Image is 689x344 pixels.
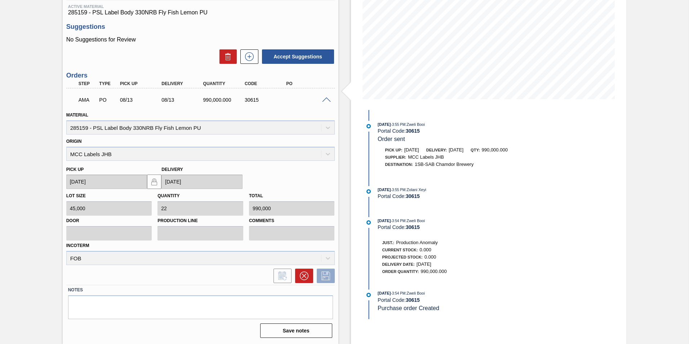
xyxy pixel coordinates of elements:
[216,49,237,64] div: Delete Suggestions
[66,139,82,144] label: Origin
[66,175,147,189] input: mm/dd/yyyy
[237,49,258,64] div: New suggestion
[161,167,183,172] label: Delivery
[66,193,86,198] label: Lot size
[201,97,248,103] div: 990,000.000
[378,188,391,192] span: [DATE]
[378,291,391,295] span: [DATE]
[313,269,335,283] div: Save Order
[385,155,406,159] span: Supplier:
[66,243,89,248] label: Incoterm
[378,122,391,127] span: [DATE]
[270,269,292,283] div: Inform order change
[66,72,335,79] h3: Orders
[292,269,313,283] div: Cancel Order
[150,177,159,186] img: locked
[77,81,98,86] div: Step
[382,262,415,266] span: Delivery Date:
[382,248,418,252] span: Current Stock:
[405,122,425,127] span: : Zweli Booi
[405,188,426,192] span: : Zolani Xeyi
[249,216,335,226] label: Comments
[66,113,88,118] label: Material
[406,193,420,199] strong: 30615
[378,297,549,303] div: Portal Code:
[382,255,423,259] span: Projected Stock:
[419,247,431,252] span: 0.000
[157,193,179,198] label: Quantity
[66,36,335,43] p: No Suggestions for Review
[426,148,447,152] span: Delivery:
[385,148,403,152] span: Pick up:
[391,188,406,192] span: - 3:55 PM
[66,23,335,31] h3: Suggestions
[160,81,206,86] div: Delivery
[366,189,371,194] img: atual
[396,240,438,245] span: Production Anomaly
[260,323,332,338] button: Save notes
[417,261,431,267] span: [DATE]
[118,97,165,103] div: 08/13/2025
[382,269,419,274] span: Order Quantity:
[391,123,406,127] span: - 3:55 PM
[68,285,333,295] label: Notes
[404,147,419,153] span: [DATE]
[391,219,406,223] span: - 3:54 PM
[415,162,474,167] span: 1SB-SAB Chamdor Brewery
[408,154,444,160] span: MCC Labels JHB
[157,216,243,226] label: Production Line
[405,219,425,223] span: : Zweli Booi
[243,97,289,103] div: 30615
[258,49,335,65] div: Accept Suggestions
[66,216,152,226] label: Door
[405,291,425,295] span: : Zweli Booi
[161,175,243,189] input: mm/dd/yyyy
[366,293,371,297] img: atual
[385,162,413,167] span: Destination:
[378,193,549,199] div: Portal Code:
[118,81,165,86] div: Pick up
[421,269,446,274] span: 990,000.000
[482,147,508,153] span: 990,000.000
[406,128,420,134] strong: 30615
[262,49,334,64] button: Accept Suggestions
[391,291,406,295] span: - 3:54 PM
[378,219,391,223] span: [DATE]
[378,305,439,311] span: Purchase order Created
[97,97,119,103] div: Purchase order
[471,148,480,152] span: Qty:
[66,167,84,172] label: Pick up
[378,136,405,142] span: Order sent
[366,220,371,225] img: atual
[406,224,420,230] strong: 30615
[249,193,263,198] label: Total
[77,92,98,108] div: Awaiting Manager Approval
[160,97,206,103] div: 08/13/2025
[97,81,119,86] div: Type
[68,4,333,9] span: Active Material
[79,97,97,103] p: AMA
[68,9,333,16] span: 285159 - PSL Label Body 330NRB Fly Fish Lemon PU
[449,147,463,153] span: [DATE]
[147,175,161,189] button: locked
[424,254,436,260] span: 0.000
[201,81,248,86] div: Quantity
[378,224,549,230] div: Portal Code:
[382,241,395,245] span: Just.:
[243,81,289,86] div: Code
[378,128,549,134] div: Portal Code:
[284,81,331,86] div: PO
[366,124,371,128] img: atual
[406,297,420,303] strong: 30615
